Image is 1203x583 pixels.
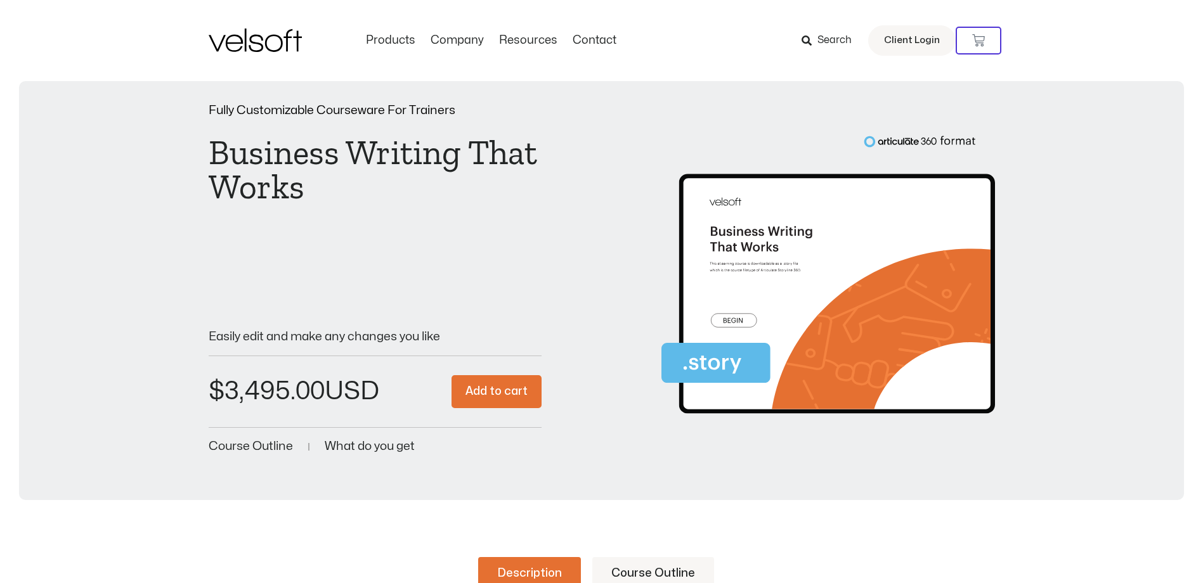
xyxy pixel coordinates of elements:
[209,379,224,404] span: $
[661,135,994,425] img: Second Product Image
[491,34,565,48] a: ResourcesMenu Toggle
[358,34,423,48] a: ProductsMenu Toggle
[802,30,861,51] a: Search
[423,34,491,48] a: CompanyMenu Toggle
[209,29,302,52] img: Velsoft Training Materials
[817,32,852,49] span: Search
[209,379,325,404] bdi: 3,495.00
[452,375,542,409] button: Add to cart
[209,440,293,452] a: Course Outline
[565,34,624,48] a: ContactMenu Toggle
[209,331,542,343] p: Easily edit and make any changes you like
[325,440,415,452] a: What do you get
[209,136,542,204] h1: Business Writing That Works
[868,25,956,56] a: Client Login
[884,32,940,49] span: Client Login
[358,34,624,48] nav: Menu
[209,105,542,117] p: Fully Customizable Courseware For Trainers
